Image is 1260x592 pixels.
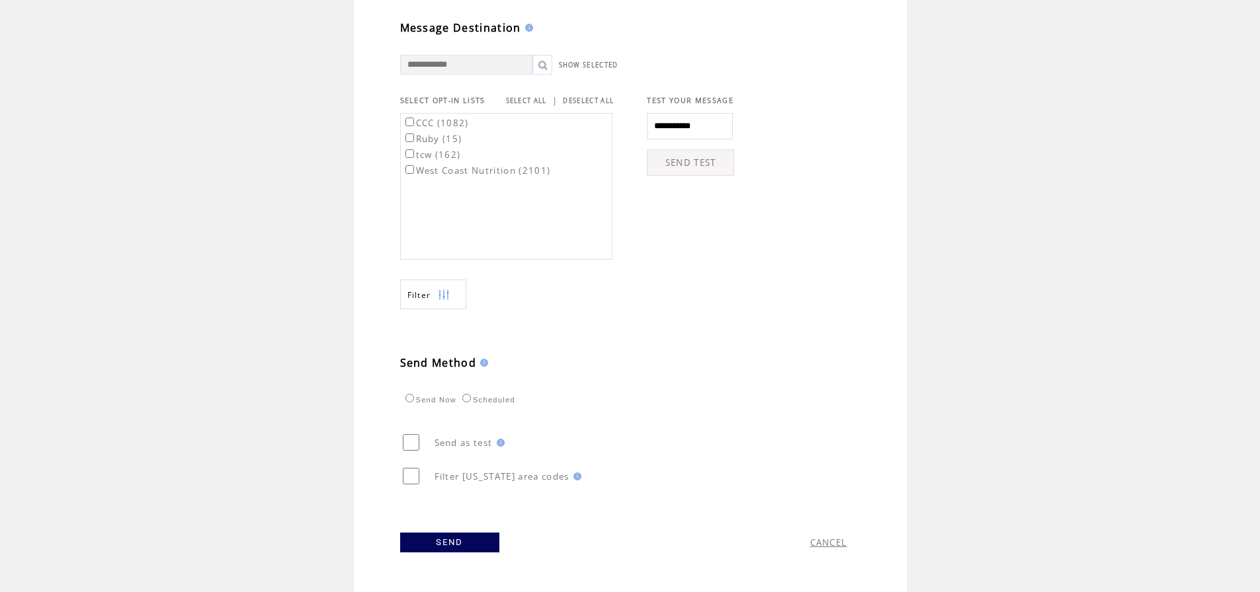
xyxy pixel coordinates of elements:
label: Send Now [402,396,456,404]
img: help.gif [521,24,533,32]
input: Ruby (15) [405,133,414,142]
span: Filter [US_STATE] area codes [435,470,569,482]
label: tcw (162) [403,149,461,161]
span: SELECT OPT-IN LISTS [400,96,485,105]
label: Scheduled [459,396,515,404]
a: DESELECT ALL [563,96,614,105]
input: Send Now [405,394,414,402]
a: CANCEL [810,536,847,548]
span: Send Method [400,355,477,370]
a: SHOW SELECTED [559,61,618,69]
input: tcw (162) [405,149,414,158]
label: Ruby (15) [403,133,462,145]
a: Filter [400,279,466,309]
img: filters.png [438,280,450,310]
a: SEND [400,533,499,552]
input: CCC (1082) [405,118,414,126]
label: CCC (1082) [403,117,469,129]
img: help.gif [569,472,581,480]
span: Send as test [435,437,493,449]
img: help.gif [493,439,505,447]
span: TEST YOUR MESSAGE [647,96,734,105]
span: | [552,94,558,106]
input: West Coast Nutrition (2101) [405,165,414,174]
span: Message Destination [400,20,521,35]
span: Show filters [407,289,431,301]
a: SELECT ALL [506,96,547,105]
label: West Coast Nutrition (2101) [403,165,551,176]
input: Scheduled [462,394,471,402]
a: SEND TEST [647,149,734,176]
img: help.gif [476,359,488,367]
